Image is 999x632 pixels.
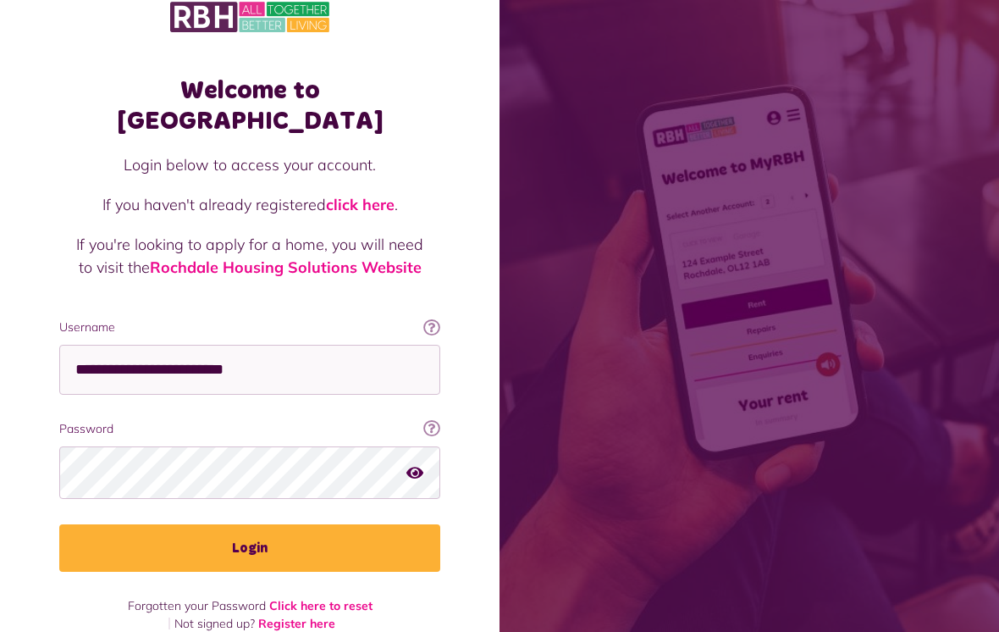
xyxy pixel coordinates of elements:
a: Register here [258,616,335,631]
p: Login below to access your account. [76,153,423,176]
label: Username [59,319,440,336]
p: If you're looking to apply for a home, you will need to visit the [76,233,423,279]
a: Rochdale Housing Solutions Website [150,258,422,277]
a: click here [326,195,395,214]
span: Not signed up? [174,616,255,631]
label: Password [59,420,440,438]
h1: Welcome to [GEOGRAPHIC_DATA] [59,75,440,136]
span: Forgotten your Password [128,598,266,613]
button: Login [59,524,440,572]
p: If you haven't already registered . [76,193,423,216]
a: Click here to reset [269,598,373,613]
